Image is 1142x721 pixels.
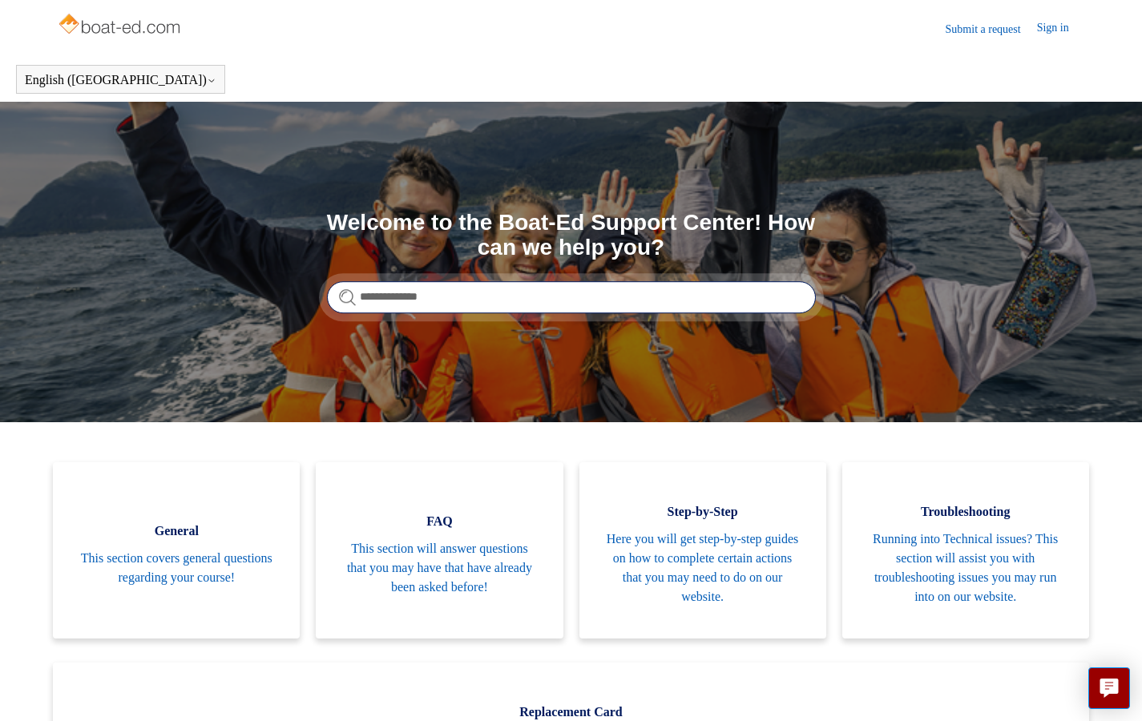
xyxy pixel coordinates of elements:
span: FAQ [340,512,539,531]
span: Troubleshooting [866,502,1065,522]
a: General This section covers general questions regarding your course! [53,462,300,638]
h1: Welcome to the Boat-Ed Support Center! How can we help you? [327,211,816,260]
span: General [77,522,276,541]
span: This section covers general questions regarding your course! [77,549,276,587]
a: Submit a request [946,21,1037,38]
span: Here you will get step-by-step guides on how to complete certain actions that you may need to do ... [603,530,802,606]
span: Running into Technical issues? This section will assist you with troubleshooting issues you may r... [866,530,1065,606]
a: Sign in [1037,19,1085,38]
button: Live chat [1088,667,1130,709]
span: Step-by-Step [603,502,802,522]
img: Boat-Ed Help Center home page [57,10,184,42]
a: FAQ This section will answer questions that you may have that have already been asked before! [316,462,563,638]
a: Troubleshooting Running into Technical issues? This section will assist you with troubleshooting ... [842,462,1089,638]
a: Step-by-Step Here you will get step-by-step guides on how to complete certain actions that you ma... [579,462,826,638]
span: This section will answer questions that you may have that have already been asked before! [340,539,539,597]
input: Search [327,281,816,313]
button: English ([GEOGRAPHIC_DATA]) [25,73,216,87]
